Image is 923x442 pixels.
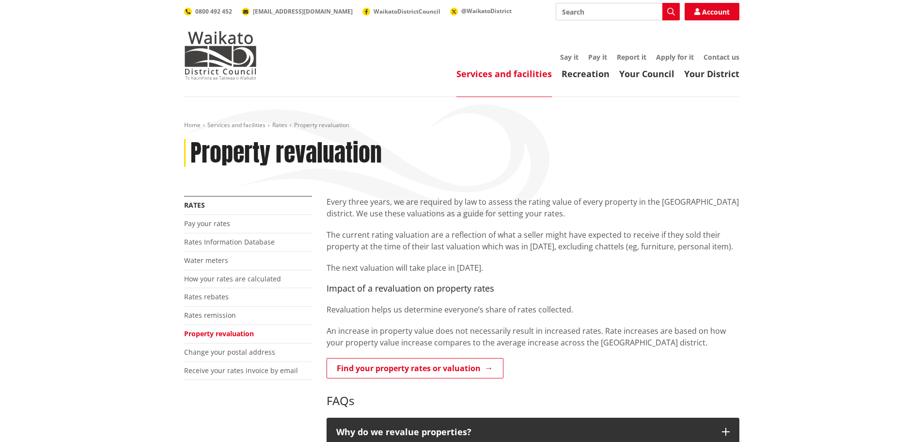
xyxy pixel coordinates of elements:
a: Services and facilities [456,68,552,80]
a: Receive your rates invoice by email [184,366,298,375]
a: Say it [560,52,579,62]
nav: breadcrumb [184,121,739,130]
a: Services and facilities [207,121,266,129]
a: Your District [684,68,739,80]
a: Pay your rates [184,219,230,228]
p: The next valuation will take place in [DATE]. [327,262,739,274]
p: Why do we revalue properties? [336,427,712,437]
a: Home [184,121,201,129]
a: Property revaluation [184,329,254,338]
img: Waikato District Council - Te Kaunihera aa Takiwaa o Waikato [184,31,257,80]
p: The current rating valuation are a reflection of what a seller might have expected to receive if ... [327,229,739,252]
a: How your rates are calculated [184,274,281,283]
a: Account [685,3,739,20]
a: Recreation [562,68,610,80]
input: Search input [556,3,680,20]
p: Revaluation helps us determine everyone’s share of rates collected. [327,304,739,315]
span: 0800 492 452 [195,7,232,16]
p: An increase in property value does not necessarily result in increased rates. Rate increases are ... [327,325,739,348]
a: @WaikatoDistrict [450,7,512,15]
a: Pay it [588,52,607,62]
p: Every three years, we are required by law to assess the rating value of every property in the [GE... [327,196,739,219]
a: Contact us [704,52,739,62]
a: Change your postal address [184,347,275,357]
a: Rates [184,200,205,210]
a: [EMAIL_ADDRESS][DOMAIN_NAME] [242,7,353,16]
a: Find your property rates or valuation [327,358,503,378]
a: Apply for it [656,52,694,62]
a: Rates rebates [184,292,229,301]
a: 0800 492 452 [184,7,232,16]
a: WaikatoDistrictCouncil [362,7,440,16]
a: Your Council [619,68,674,80]
a: Rates [272,121,287,129]
a: Water meters [184,256,228,265]
span: @WaikatoDistrict [461,7,512,15]
span: WaikatoDistrictCouncil [374,7,440,16]
a: Rates Information Database [184,237,275,246]
h4: Impact of a revaluation on property rates [327,283,739,294]
a: Report it [617,52,646,62]
h3: FAQs [327,380,739,408]
a: Rates remission [184,311,236,320]
span: [EMAIL_ADDRESS][DOMAIN_NAME] [253,7,353,16]
span: Property revaluation [294,121,349,129]
h1: Property revaluation [190,139,382,167]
